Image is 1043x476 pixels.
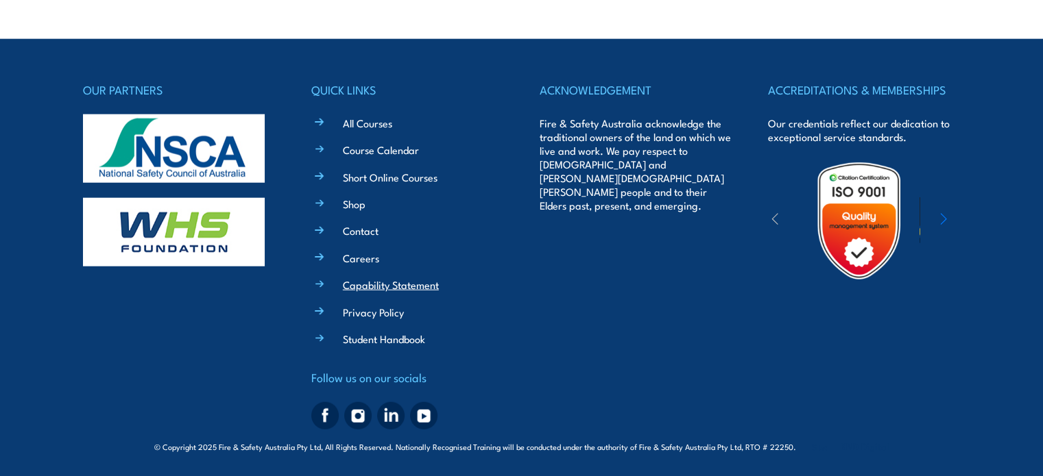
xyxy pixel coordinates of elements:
img: Untitled design (19) [799,161,919,281]
a: KND Digital [841,439,889,453]
h4: Follow us on our socials [311,368,503,387]
a: Contact [343,223,379,238]
h4: QUICK LINKS [311,80,503,99]
a: Careers [343,251,379,265]
p: Our credentials reflect our dedication to exceptional service standards. [768,116,960,144]
img: ewpa-logo [920,197,1039,245]
a: Short Online Courses [343,170,437,184]
img: nsca-logo-footer [83,114,265,183]
h4: ACKNOWLEDGEMENT [540,80,732,99]
span: Site: [812,441,889,452]
h4: ACCREDITATIONS & MEMBERSHIPS [768,80,960,99]
span: © Copyright 2025 Fire & Safety Australia Pty Ltd, All Rights Reserved. Nationally Recognised Trai... [154,440,889,453]
a: Shop [343,197,365,211]
h4: OUR PARTNERS [83,80,275,99]
a: Course Calendar [343,142,419,157]
a: Student Handbook [343,331,425,346]
a: Capability Statement [343,277,439,292]
img: whs-logo-footer [83,198,265,266]
a: Privacy Policy [343,305,404,319]
a: All Courses [343,116,392,130]
p: Fire & Safety Australia acknowledge the traditional owners of the land on which we live and work.... [540,116,732,212]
